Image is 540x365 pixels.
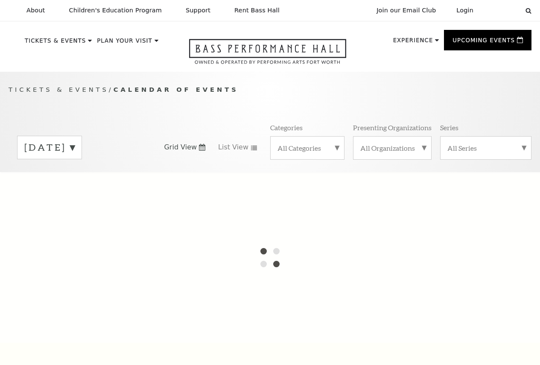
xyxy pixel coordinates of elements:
p: / [9,85,531,95]
p: Presenting Organizations [353,123,432,132]
span: Calendar of Events [114,86,239,93]
p: Experience [393,38,433,48]
p: Plan Your Visit [97,38,152,48]
p: Children's Education Program [69,7,162,14]
label: All Organizations [360,143,424,152]
select: Select: [487,6,517,15]
p: Support [186,7,210,14]
p: Rent Bass Hall [234,7,280,14]
span: List View [218,143,248,152]
label: [DATE] [24,141,75,154]
span: Tickets & Events [9,86,109,93]
p: Series [440,123,458,132]
p: Categories [270,123,303,132]
span: Grid View [164,143,197,152]
label: All Categories [277,143,338,152]
p: Tickets & Events [25,38,86,48]
p: Upcoming Events [452,38,515,48]
p: About [26,7,45,14]
label: All Series [447,143,524,152]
